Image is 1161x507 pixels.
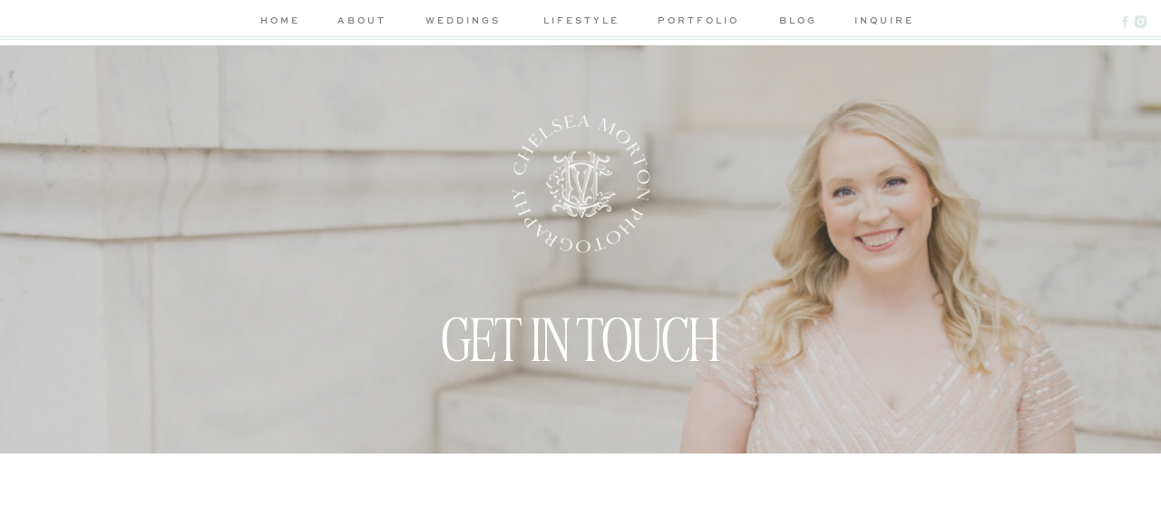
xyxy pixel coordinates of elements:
[854,13,906,32] a: inquire
[335,13,389,32] a: about
[256,13,304,32] a: home
[403,302,759,329] h1: GET IN TOUCH
[538,13,624,32] a: lifestyle
[655,13,741,32] a: portfolio
[420,13,506,32] a: weddings
[772,13,824,32] a: blog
